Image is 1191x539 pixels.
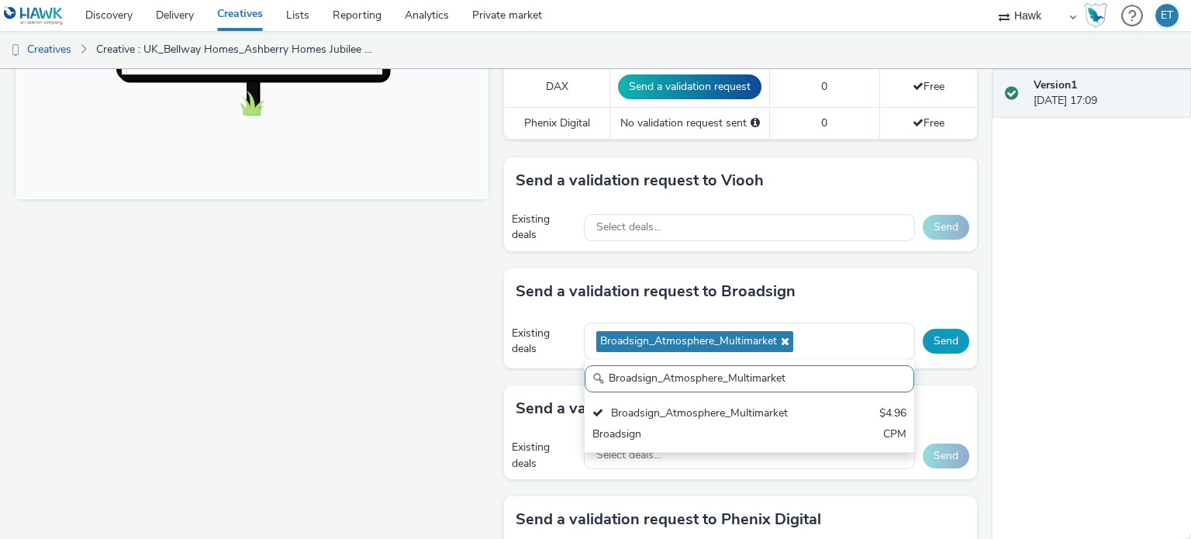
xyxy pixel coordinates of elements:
[923,444,969,468] button: Send
[164,48,309,309] img: Advertisement preview
[516,397,815,420] h3: Send a validation request to MyAdbooker
[1034,78,1077,92] strong: Version 1
[504,66,610,107] td: DAX
[923,215,969,240] button: Send
[600,335,777,348] span: Broadsign_Atmosphere_Multimarket
[516,508,821,531] h3: Send a validation request to Phenix Digital
[585,365,914,392] input: Search......
[1084,3,1113,28] a: Hawk Academy
[913,79,944,94] span: Free
[913,116,944,130] span: Free
[1034,78,1179,109] div: [DATE] 17:09
[1161,4,1173,27] div: ET
[512,212,576,244] div: Existing deals
[596,449,661,462] span: Select deals...
[504,107,610,139] td: Phenix Digital
[592,427,799,444] div: Broadsign
[512,326,576,358] div: Existing deals
[516,280,796,303] h3: Send a validation request to Broadsign
[618,74,761,99] button: Send a validation request
[923,329,969,354] button: Send
[883,427,906,444] div: CPM
[88,31,386,68] a: Creative : UK_Bellway Homes_Ashberry Homes Jubilee Place_Hawk_DOOH_12/09/2025_1080x1920-New
[596,221,661,234] span: Select deals...
[751,116,760,131] div: Please select a deal below and click on Send to send a validation request to Phenix Digital.
[821,116,827,130] span: 0
[516,169,764,192] h3: Send a validation request to Viooh
[879,406,906,423] div: $4.96
[4,6,64,26] img: undefined Logo
[8,43,23,58] img: dooh
[1084,3,1107,28] img: Hawk Academy
[592,406,799,423] div: Broadsign_Atmosphere_Multimarket
[512,440,576,472] div: Existing deals
[618,116,761,131] div: No validation request sent
[821,79,827,94] span: 0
